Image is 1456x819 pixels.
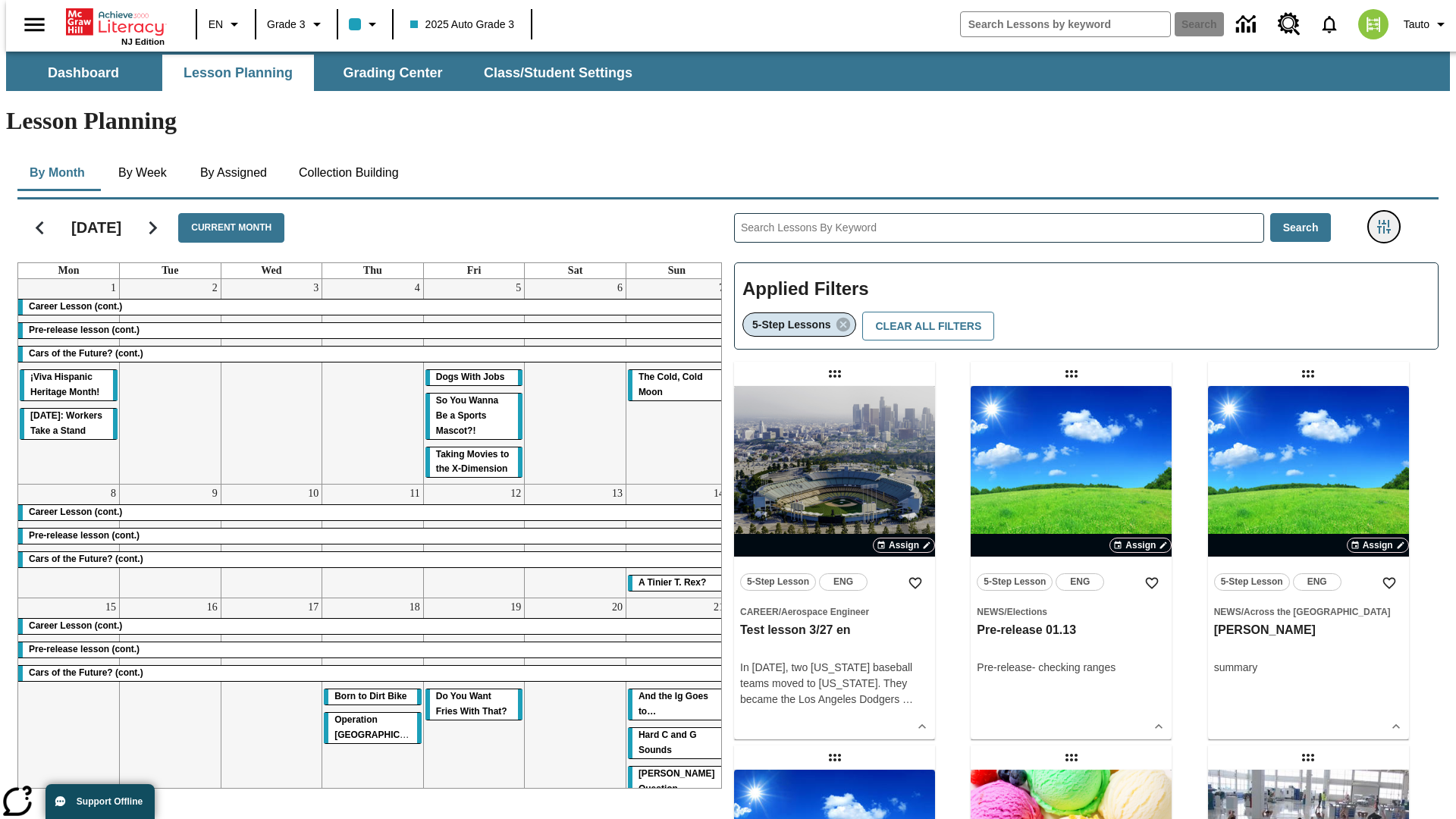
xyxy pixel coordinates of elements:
div: Draggable lesson: olga inkwell [1296,362,1320,386]
td: September 13, 2025 [525,485,626,598]
span: 5-Step Lesson [1221,574,1283,590]
button: Class/Student Settings [472,55,645,91]
a: Monday [55,263,83,278]
button: Assign Choose Dates [1347,538,1409,553]
a: September 3, 2025 [310,279,322,297]
span: ENG [833,574,853,590]
a: Notifications [1310,5,1349,44]
span: Hard C and G Sounds [639,730,697,755]
h2: Applied Filters [742,271,1430,308]
button: ENG [819,573,868,591]
div: SubNavbar [6,52,1450,91]
span: Tauto [1404,17,1429,33]
span: Cars of the Future? (cont.) [29,554,143,564]
span: / [1241,607,1244,617]
span: So You Wanna Be a Sports Mascot?! [436,395,498,436]
div: Hard C and G Sounds [628,728,726,758]
span: 5-Step Lessons [752,318,830,331]
div: Draggable lesson: Test regular lesson [1059,745,1084,770]
div: lesson details [1208,386,1409,739]
span: / [1004,607,1006,617]
span: Pre-release lesson (cont.) [29,325,140,335]
a: September 5, 2025 [513,279,524,297]
div: Draggable lesson: Pre-release 01.13 [1059,362,1084,386]
span: 5-Step Lesson [984,574,1046,590]
a: September 6, 2025 [614,279,626,297]
div: A Tinier T. Rex? [628,576,726,591]
td: September 11, 2025 [322,485,424,598]
div: lesson details [971,386,1172,739]
button: By Month [17,155,97,191]
span: / [779,607,781,617]
div: Dogs With Jobs [425,370,523,385]
div: And the Ig Goes to… [628,689,726,720]
span: Assign [1363,538,1393,552]
span: Do You Want Fries With That? [436,691,507,717]
span: … [902,693,913,705]
span: Pre-release lesson (cont.) [29,530,140,541]
span: Dashboard [48,64,119,82]
button: Grading Center [317,55,469,91]
a: September 13, 2025 [609,485,626,503]
div: lesson details [734,386,935,739]
a: Data Center [1227,4,1269,45]
a: September 1, 2025 [108,279,119,297]
a: September 14, 2025 [711,485,727,503]
span: Across the [GEOGRAPHIC_DATA] [1244,607,1391,617]
a: September 15, 2025 [102,598,119,617]
span: Career Lesson (cont.) [29,620,122,631]
button: Show Details [911,715,934,738]
h3: olga inkwell [1214,623,1403,639]
a: September 16, 2025 [204,598,221,617]
div: Labor Day: Workers Take a Stand [20,409,118,439]
td: September 5, 2025 [423,279,525,485]
div: Taking Movies to the X-Dimension [425,447,523,478]
a: September 17, 2025 [305,598,322,617]
td: September 12, 2025 [423,485,525,598]
div: Joplin's Question [628,767,726,797]
span: 2025 Auto Grade 3 [410,17,515,33]
span: Labor Day: Workers Take a Stand [30,410,102,436]
button: Current Month [178,213,284,243]
span: Dogs With Jobs [436,372,505,382]
span: Joplin's Question [639,768,715,794]
a: Wednesday [258,263,284,278]
div: So You Wanna Be a Sports Mascot?! [425,394,523,439]
span: Career [740,607,779,617]
span: The Cold, Cold Moon [639,372,703,397]
span: Assign [889,538,919,552]
span: Aerospace Engineer [781,607,869,617]
a: September 7, 2025 [716,279,727,297]
a: September 11, 2025 [406,485,422,503]
a: September 19, 2025 [507,598,524,617]
span: Taking Movies to the X-Dimension [436,449,509,475]
h1: Lesson Planning [6,107,1450,135]
button: 5-Step Lesson [1214,573,1290,591]
span: Assign [1125,538,1156,552]
h3: Pre-release 01.13 [977,623,1166,639]
div: Home [66,5,165,46]
td: September 2, 2025 [120,279,221,485]
button: Open side menu [12,2,57,47]
button: Filters Side menu [1369,212,1399,242]
span: Pre-release lesson (cont.) [29,644,140,654]
h2: [DATE] [71,218,121,237]
button: Previous [20,209,59,247]
span: NJ Edition [121,37,165,46]
span: Cars of the Future? (cont.) [29,667,143,678]
span: Career Lesson (cont.) [29,301,122,312]
a: September 10, 2025 [305,485,322,503]
td: September 14, 2025 [626,485,727,598]
div: Pre-release lesson (cont.) [18,529,727,544]
button: Add to Favorites [902,570,929,597]
button: Support Offline [45,784,155,819]
div: Applied Filters [734,262,1439,350]
td: September 3, 2025 [221,279,322,485]
td: September 4, 2025 [322,279,424,485]
span: Class/Student Settings [484,64,632,82]
button: 5-Step Lesson [740,573,816,591]
button: Grade: Grade 3, Select a grade [261,11,332,38]
a: Resource Center, Will open in new tab [1269,4,1310,45]
button: By Week [105,155,180,191]
div: summary [1214,660,1403,676]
